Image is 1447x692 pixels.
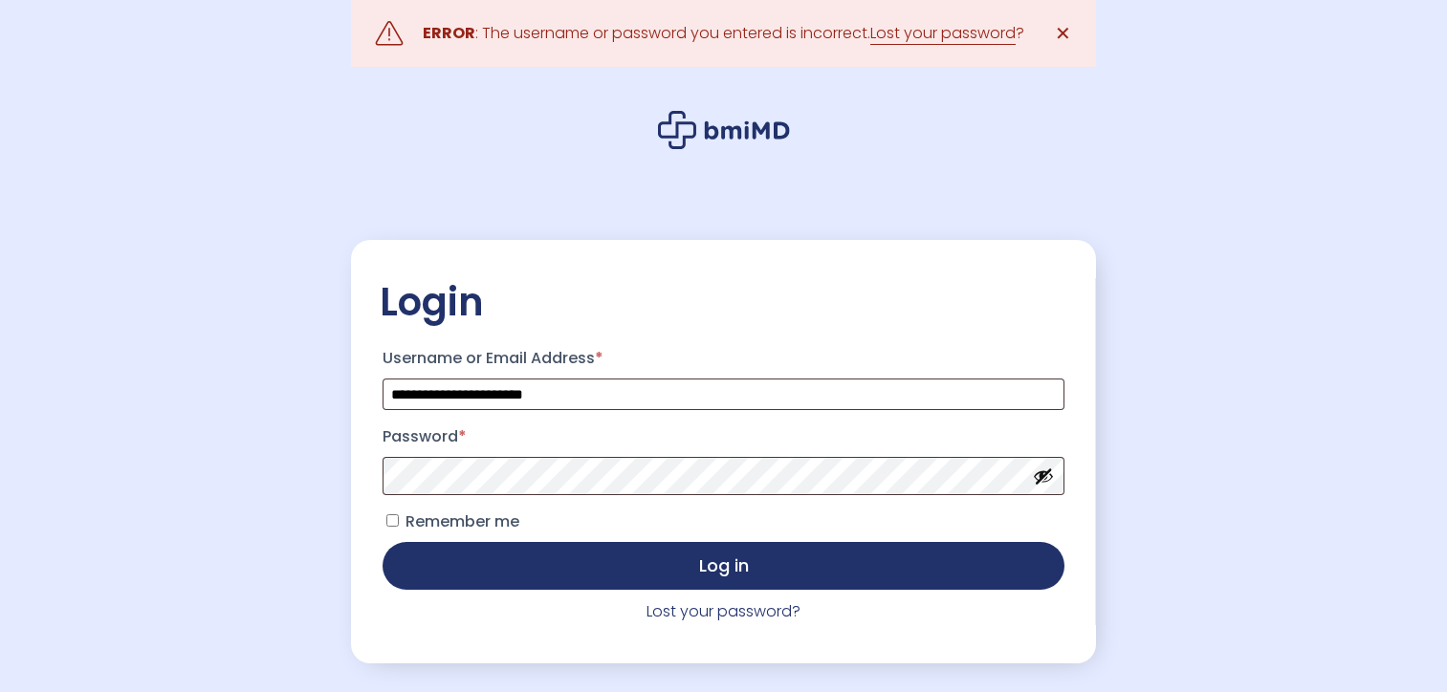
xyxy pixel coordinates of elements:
a: Lost your password? [647,600,800,622]
span: ✕ [1055,20,1071,47]
h2: Login [380,278,1067,326]
a: ✕ [1043,14,1082,53]
input: Remember me [386,514,399,527]
label: Username or Email Address [383,343,1064,374]
button: Log in [383,542,1064,590]
span: Remember me [406,510,519,532]
div: : The username or password you entered is incorrect. ? [423,20,1024,47]
strong: ERROR [423,22,475,44]
button: Show password [1033,465,1054,487]
a: Lost your password [870,22,1016,45]
label: Password [383,422,1064,452]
